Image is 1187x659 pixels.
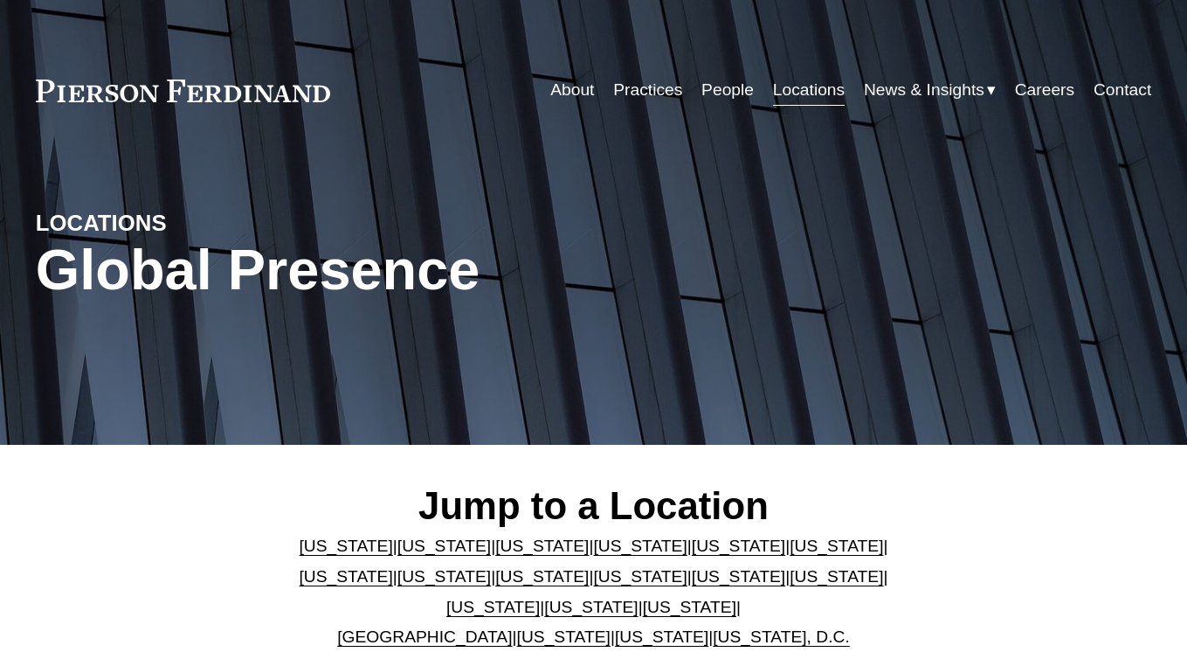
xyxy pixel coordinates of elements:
[397,567,491,586] a: [US_STATE]
[299,567,392,586] a: [US_STATE]
[1094,73,1151,108] a: Contact
[692,537,785,555] a: [US_STATE]
[615,628,708,646] a: [US_STATE]
[495,537,589,555] a: [US_STATE]
[790,537,883,555] a: [US_STATE]
[36,209,314,238] h4: LOCATIONS
[36,238,780,302] h1: Global Presence
[790,567,883,586] a: [US_STATE]
[593,567,687,586] a: [US_STATE]
[701,73,754,108] a: People
[268,483,919,530] h2: Jump to a Location
[864,73,996,108] a: folder dropdown
[1015,73,1074,108] a: Careers
[864,75,984,106] span: News & Insights
[268,531,919,653] p: | | | | | | | | | | | | | | | | | |
[643,598,736,616] a: [US_STATE]
[446,598,540,616] a: [US_STATE]
[593,537,687,555] a: [US_STATE]
[337,628,512,646] a: [GEOGRAPHIC_DATA]
[692,567,785,586] a: [US_STATE]
[713,628,850,646] a: [US_STATE], D.C.
[613,73,682,108] a: Practices
[544,598,638,616] a: [US_STATE]
[550,73,594,108] a: About
[773,73,845,108] a: Locations
[299,537,392,555] a: [US_STATE]
[517,628,611,646] a: [US_STATE]
[397,537,491,555] a: [US_STATE]
[495,567,589,586] a: [US_STATE]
